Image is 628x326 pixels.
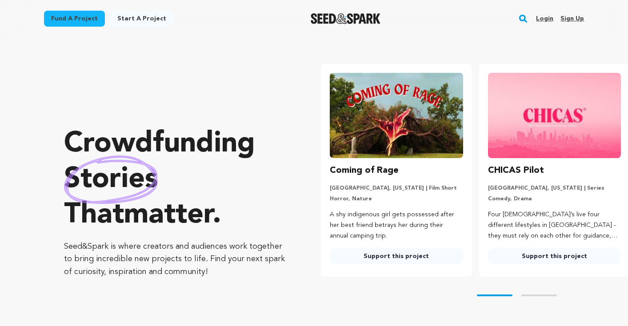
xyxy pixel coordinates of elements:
[330,73,463,158] img: Coming of Rage image
[64,127,285,233] p: Crowdfunding that .
[488,248,621,264] a: Support this project
[311,13,380,24] img: Seed&Spark Logo Dark Mode
[311,13,380,24] a: Seed&Spark Homepage
[488,163,544,178] h3: CHICAS Pilot
[110,11,173,27] a: Start a project
[488,73,621,158] img: CHICAS Pilot image
[330,210,463,241] p: A shy indigenous girl gets possessed after her best friend betrays her during their annual campin...
[330,185,463,192] p: [GEOGRAPHIC_DATA], [US_STATE] | Film Short
[488,195,621,203] p: Comedy, Drama
[488,210,621,241] p: Four [DEMOGRAPHIC_DATA]’s live four different lifestyles in [GEOGRAPHIC_DATA] - they must rely on...
[44,11,105,27] a: Fund a project
[330,195,463,203] p: Horror, Nature
[330,248,463,264] a: Support this project
[330,163,399,178] h3: Coming of Rage
[488,185,621,192] p: [GEOGRAPHIC_DATA], [US_STATE] | Series
[536,12,553,26] a: Login
[560,12,584,26] a: Sign up
[124,201,212,230] span: matter
[64,155,158,204] img: hand sketched image
[64,240,285,278] p: Seed&Spark is where creators and audiences work together to bring incredible new projects to life...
